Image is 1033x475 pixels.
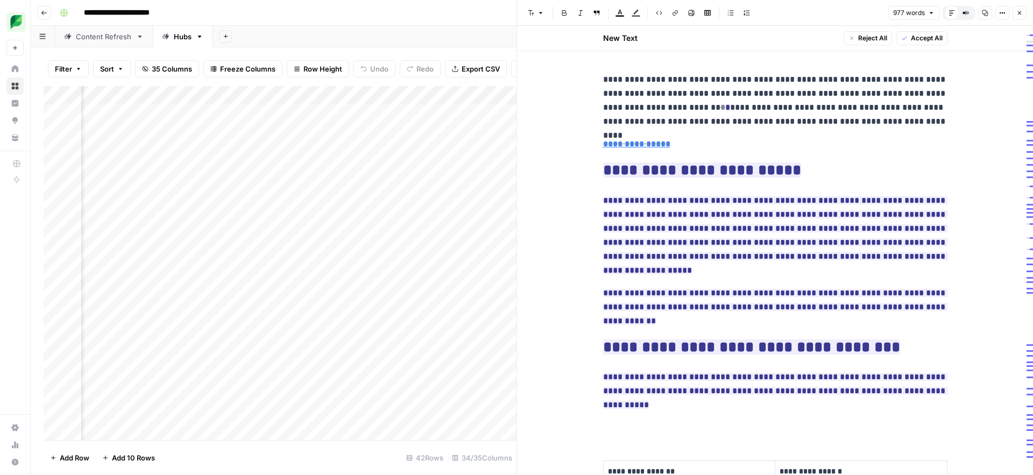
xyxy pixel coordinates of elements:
div: 42 Rows [402,449,448,466]
a: Content Refresh [55,26,153,47]
span: Export CSV [462,63,500,74]
span: Undo [370,63,388,74]
span: Accept All [911,33,943,43]
button: Add Row [44,449,96,466]
span: Freeze Columns [220,63,275,74]
button: 35 Columns [135,60,199,77]
button: Undo [353,60,395,77]
button: Accept All [896,31,947,45]
a: Home [6,60,24,77]
a: Browse [6,77,24,95]
div: Hubs [174,31,192,42]
button: Help + Support [6,453,24,471]
button: 977 words [888,6,939,20]
a: Usage [6,436,24,453]
div: Content Refresh [76,31,132,42]
a: Settings [6,419,24,436]
a: Hubs [153,26,213,47]
span: Add 10 Rows [112,452,155,463]
button: Row Height [287,60,349,77]
span: Reject All [858,33,887,43]
button: Add 10 Rows [96,449,161,466]
h2: New Text [603,33,638,44]
button: Export CSV [445,60,507,77]
span: Filter [55,63,72,74]
button: Filter [48,60,89,77]
button: Redo [400,60,441,77]
button: Workspace: SproutSocial [6,9,24,36]
img: SproutSocial Logo [6,12,26,32]
button: Sort [93,60,131,77]
button: Freeze Columns [203,60,282,77]
span: Sort [100,63,114,74]
span: Row Height [303,63,342,74]
span: Redo [416,63,434,74]
span: Add Row [60,452,89,463]
span: 977 words [893,8,925,18]
a: Opportunities [6,112,24,129]
div: 34/35 Columns [448,449,516,466]
a: Your Data [6,129,24,146]
button: Reject All [844,31,892,45]
span: 35 Columns [152,63,192,74]
a: Insights [6,95,24,112]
